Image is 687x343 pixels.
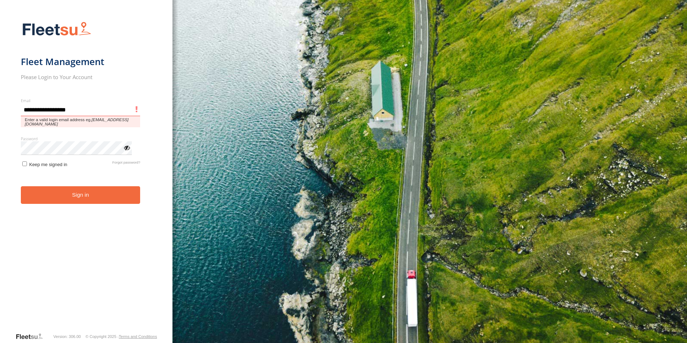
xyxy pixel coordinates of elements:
div: ViewPassword [123,144,130,151]
input: Keep me signed in [22,161,27,166]
span: Keep me signed in [29,162,67,167]
h2: Please Login to Your Account [21,73,140,81]
label: Email [21,98,140,103]
div: © Copyright 2025 - [86,334,157,339]
em: [EMAIL_ADDRESS][DOMAIN_NAME] [25,118,129,126]
div: Version: 306.00 [54,334,81,339]
form: main [21,17,152,332]
h1: Fleet Management [21,56,140,68]
a: Forgot password? [112,160,140,167]
button: Sign in [21,186,140,204]
label: Password [21,136,140,141]
span: Enter a valid login email address eg. [21,116,140,127]
img: Fleetsu [21,20,93,38]
a: Terms and Conditions [119,334,157,339]
a: Visit our Website [15,333,49,340]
